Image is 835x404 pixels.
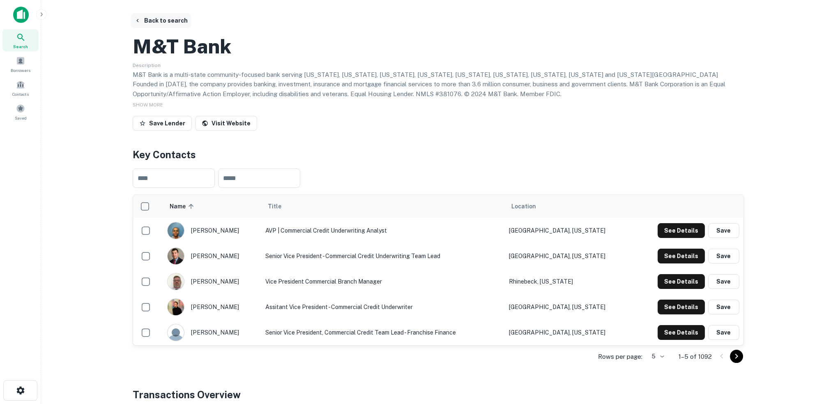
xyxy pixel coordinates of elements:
[170,201,196,211] span: Name
[708,249,739,263] button: Save
[261,269,505,294] td: Vice President Commercial Branch Manager
[261,195,505,218] th: Title
[131,13,191,28] button: Back to search
[2,101,39,123] a: Saved
[13,7,29,23] img: capitalize-icon.png
[11,67,30,74] span: Borrowers
[658,274,705,289] button: See Details
[261,294,505,320] td: Assitant Vice President - Commercial Credit Underwriter
[708,274,739,289] button: Save
[133,387,241,402] h4: Transactions Overview
[505,195,633,218] th: Location
[261,320,505,345] td: Senior Vice President, Commercial Credit Team Lead - Franchise Finance
[708,300,739,314] button: Save
[505,218,633,243] td: [GEOGRAPHIC_DATA], [US_STATE]
[133,70,744,99] p: M&T Bank is a multi-state community-focused bank serving [US_STATE], [US_STATE], [US_STATE], [US_...
[12,91,29,97] span: Contacts
[167,324,257,341] div: [PERSON_NAME]
[168,324,184,341] img: 9c8pery4andzj6ohjkjp54ma2
[168,273,184,290] img: 1516818050153
[679,352,712,362] p: 1–5 of 1092
[505,320,633,345] td: [GEOGRAPHIC_DATA], [US_STATE]
[167,273,257,290] div: [PERSON_NAME]
[133,147,744,162] h4: Key Contacts
[658,249,705,263] button: See Details
[505,269,633,294] td: Rhinebeck, [US_STATE]
[598,352,642,362] p: Rows per page:
[133,116,192,131] button: Save Lender
[646,351,665,362] div: 5
[794,338,835,378] iframe: Chat Widget
[168,299,184,315] img: 1590804894757
[168,248,184,264] img: 1516944519012
[168,222,184,239] img: 1680188969974
[167,247,257,265] div: [PERSON_NAME]
[2,53,39,75] a: Borrowers
[133,102,163,108] span: SHOW MORE
[511,201,536,211] span: Location
[268,201,292,211] span: Title
[133,35,231,58] h2: M&T Bank
[708,325,739,340] button: Save
[167,298,257,316] div: [PERSON_NAME]
[133,195,743,345] div: scrollable content
[730,350,743,363] button: Go to next page
[163,195,261,218] th: Name
[505,243,633,269] td: [GEOGRAPHIC_DATA], [US_STATE]
[2,77,39,99] a: Contacts
[505,294,633,320] td: [GEOGRAPHIC_DATA], [US_STATE]
[195,116,257,131] a: Visit Website
[261,218,505,243] td: AVP | Commercial Credit Underwriting Analyst
[13,43,28,50] span: Search
[658,300,705,314] button: See Details
[708,223,739,238] button: Save
[2,29,39,51] a: Search
[133,62,161,68] span: Description
[658,223,705,238] button: See Details
[658,325,705,340] button: See Details
[167,222,257,239] div: [PERSON_NAME]
[15,115,27,121] span: Saved
[261,243,505,269] td: Senior Vice President - Commercial Credit Underwriting Team Lead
